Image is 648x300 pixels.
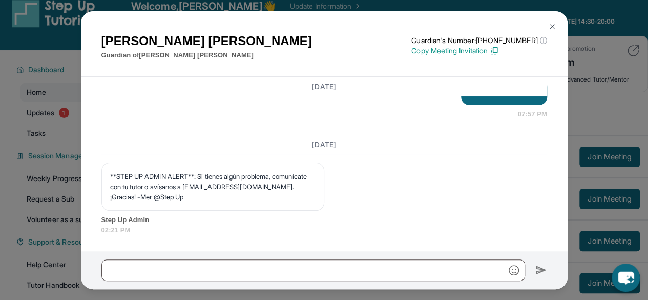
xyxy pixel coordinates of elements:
span: Step Up Admin [101,215,547,225]
img: Close Icon [548,23,556,31]
span: ⓘ [539,35,547,46]
h3: [DATE] [101,81,547,91]
span: 02:21 PM [101,225,547,235]
button: chat-button [612,264,640,292]
img: Copy Icon [490,46,499,55]
p: **STEP UP ADMIN ALERT**: Si tienes algún problema, comunícate con tu tutor o avísanos a [EMAIL_AD... [110,171,316,202]
span: 07:57 PM [518,109,547,119]
p: Copy Meeting Invitation [411,46,547,56]
img: Emoji [509,265,519,275]
p: Guardian of [PERSON_NAME] [PERSON_NAME] [101,50,312,61]
img: Send icon [535,264,547,276]
p: Guardian's Number: [PHONE_NUMBER] [411,35,547,46]
h3: [DATE] [101,139,547,150]
h1: [PERSON_NAME] [PERSON_NAME] [101,32,312,50]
